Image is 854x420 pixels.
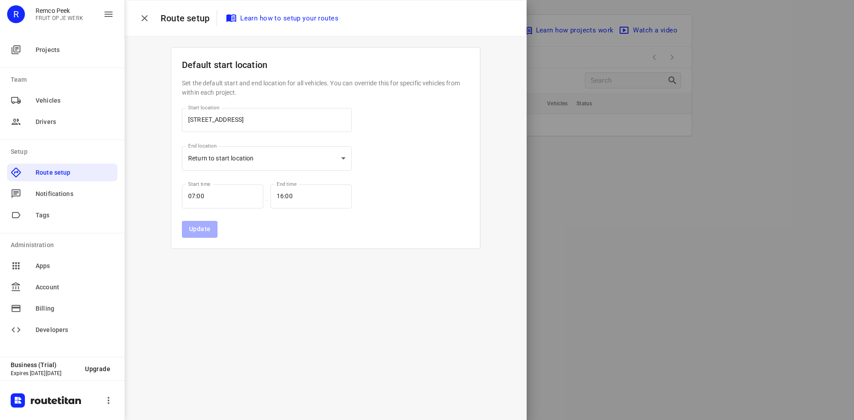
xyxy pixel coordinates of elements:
div: Return to start location [182,146,352,171]
a: Learn how to setup your routes [224,10,342,26]
span: Apps [36,261,114,271]
p: Administration [11,240,117,250]
p: Remco Peek [36,7,83,14]
span: Developers [36,325,114,335]
p: Route setup [161,12,217,25]
span: Learn how to setup your routes [228,12,338,24]
p: Setup [11,147,117,156]
span: Notifications [36,189,114,199]
span: Billing [36,304,114,313]
p: Set the default start and end location for all vehicles. You can override this for specific vehic... [182,79,469,97]
p: Expires [DATE][DATE] [11,370,78,376]
div: R [7,5,25,23]
span: Projects [36,45,114,55]
p: Business (Trial) [11,361,78,368]
span: Account [36,283,114,292]
p: Team [11,75,117,84]
p: Default start location [182,58,469,72]
span: Vehicles [36,96,114,105]
span: Drivers [36,117,114,127]
span: Upgrade [85,365,110,372]
p: — [263,197,270,204]
span: Tags [36,211,114,220]
p: FRUIT OP JE WERK [36,15,83,21]
span: Route setup [36,168,114,177]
